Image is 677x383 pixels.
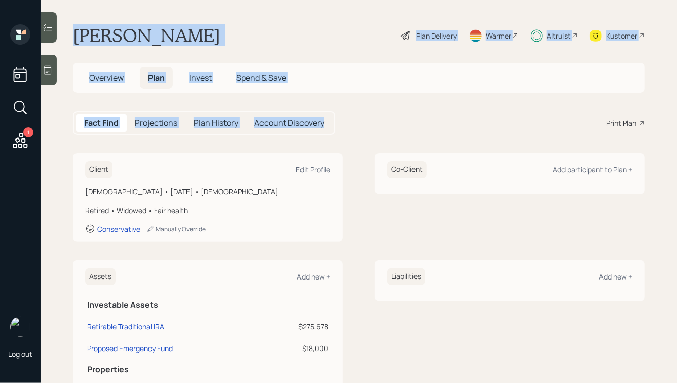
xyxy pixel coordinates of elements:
[85,205,330,216] div: Retired • Widowed • Fair health
[87,365,328,374] h5: Properties
[387,268,425,285] h6: Liabilities
[8,349,32,359] div: Log out
[10,317,30,337] img: hunter_neumayer.jpg
[87,300,328,310] h5: Investable Assets
[85,186,330,197] div: [DEMOGRAPHIC_DATA] • [DATE] • [DEMOGRAPHIC_DATA]
[89,72,124,83] span: Overview
[553,165,632,175] div: Add participant to Plan +
[261,321,328,332] div: $275,678
[547,30,571,41] div: Altruist
[416,30,457,41] div: Plan Delivery
[599,272,632,282] div: Add new +
[236,72,286,83] span: Spend & Save
[146,225,206,233] div: Manually Override
[606,30,637,41] div: Kustomer
[85,161,112,178] h6: Client
[97,224,140,234] div: Conservative
[194,118,238,128] h5: Plan History
[87,321,164,332] div: Retirable Traditional IRA
[87,343,173,354] div: Proposed Emergency Fund
[84,118,119,128] h5: Fact Find
[73,24,220,47] h1: [PERSON_NAME]
[297,272,330,282] div: Add new +
[254,118,324,128] h5: Account Discovery
[261,343,328,354] div: $18,000
[296,165,330,175] div: Edit Profile
[189,72,212,83] span: Invest
[387,161,427,178] h6: Co-Client
[606,118,636,128] div: Print Plan
[85,268,116,285] h6: Assets
[148,72,165,83] span: Plan
[486,30,511,41] div: Warmer
[23,127,33,137] div: 1
[135,118,177,128] h5: Projections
